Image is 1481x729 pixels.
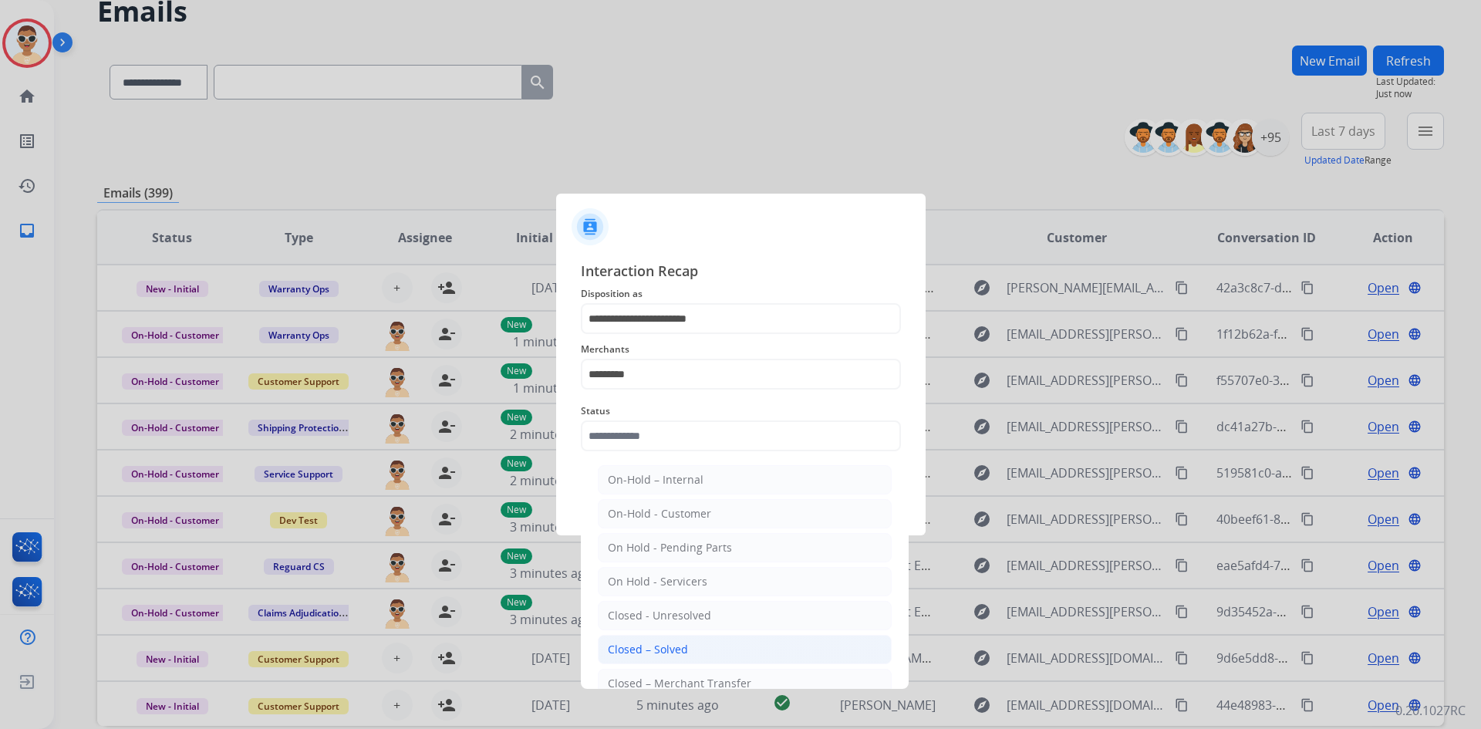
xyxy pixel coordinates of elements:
[572,208,609,245] img: contactIcon
[608,472,703,488] div: On-Hold – Internal
[581,260,901,285] span: Interaction Recap
[608,574,707,589] div: On Hold - Servicers
[608,506,711,521] div: On-Hold - Customer
[581,340,901,359] span: Merchants
[608,608,711,623] div: Closed - Unresolved
[608,540,732,555] div: On Hold - Pending Parts
[608,642,688,657] div: Closed – Solved
[608,676,751,691] div: Closed – Merchant Transfer
[581,402,901,420] span: Status
[581,285,901,303] span: Disposition as
[1395,701,1466,720] p: 0.20.1027RC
